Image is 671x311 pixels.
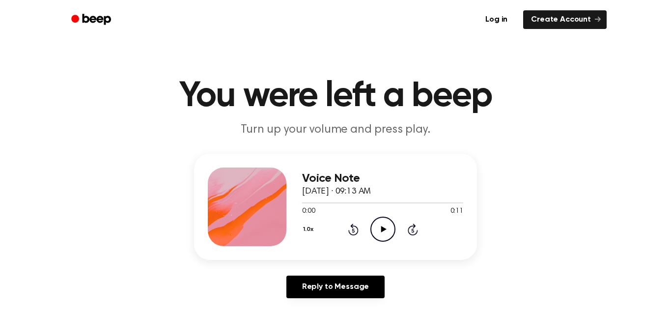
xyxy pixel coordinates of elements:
[286,276,385,298] a: Reply to Message
[302,172,463,185] h3: Voice Note
[302,187,371,196] span: [DATE] · 09:13 AM
[523,10,607,29] a: Create Account
[302,206,315,217] span: 0:00
[450,206,463,217] span: 0:11
[147,122,524,138] p: Turn up your volume and press play.
[84,79,587,114] h1: You were left a beep
[64,10,120,29] a: Beep
[475,8,517,31] a: Log in
[302,221,317,238] button: 1.0x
